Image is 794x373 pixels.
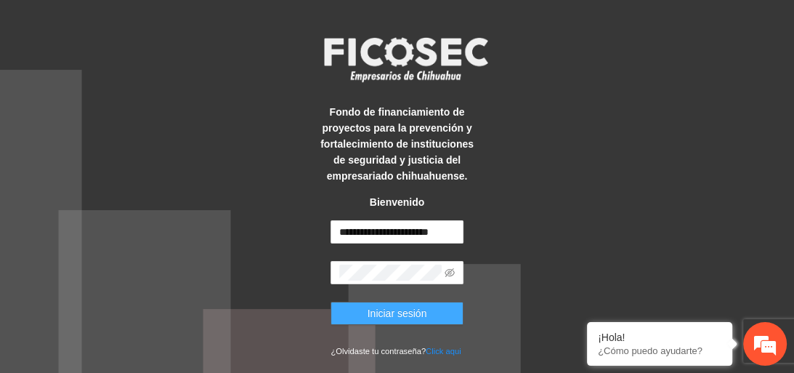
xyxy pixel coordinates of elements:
span: eye-invisible [445,268,455,278]
img: logo [315,33,496,87]
strong: Fondo de financiamiento de proyectos para la prevención y fortalecimiento de instituciones de seg... [320,106,474,182]
span: Iniciar sesión [368,305,427,321]
strong: Bienvenido [370,196,424,208]
div: ¡Hola! [598,332,721,343]
a: Click aqui [426,347,461,356]
small: ¿Olvidaste tu contraseña? [331,347,461,356]
button: Iniciar sesión [331,302,463,325]
p: ¿Cómo puedo ayudarte? [598,345,721,356]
